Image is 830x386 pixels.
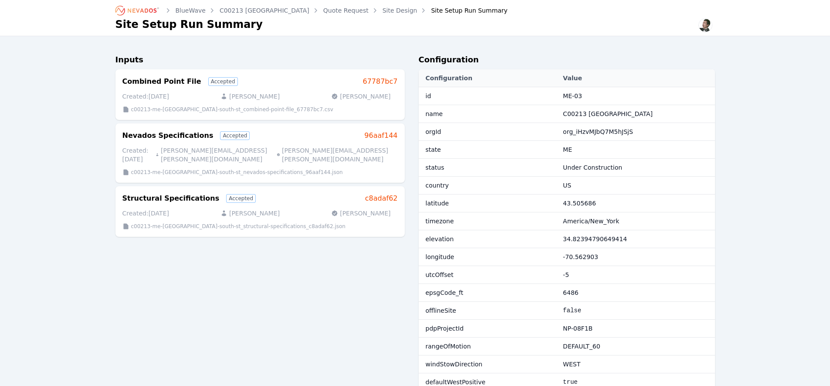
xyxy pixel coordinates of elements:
a: C00213 [GEOGRAPHIC_DATA] [220,6,309,15]
p: [PERSON_NAME] [331,209,390,218]
h3: Structural Specifications [122,193,220,204]
td: America/New_York [559,212,715,230]
h1: Site Setup Run Summary [115,17,263,31]
p: Created: [DATE] [122,209,169,218]
div: Accepted [226,194,256,203]
p: [PERSON_NAME] [220,209,280,218]
span: rangeOfMotion [426,343,471,350]
h2: Configuration [419,54,715,69]
span: pdpProjectId [426,325,464,332]
td: 6486 [559,284,715,302]
span: status [426,164,444,171]
td: WEST [559,355,715,373]
a: BlueWave [176,6,206,15]
span: defaultWestPositive [426,379,486,386]
a: c8adaf62 [365,193,398,204]
nav: Breadcrumb [115,3,508,17]
p: [PERSON_NAME][EMAIL_ADDRESS][PERSON_NAME][DOMAIN_NAME] [156,146,270,164]
p: [PERSON_NAME] [220,92,280,101]
p: Created: [DATE] [122,146,149,164]
td: ME-03 [559,87,715,105]
img: Alex Kushner [698,18,712,32]
h2: Inputs [115,54,405,69]
span: country [426,182,449,189]
h3: Nevados Specifications [122,130,213,141]
th: Value [559,69,715,87]
td: Under Construction [559,159,715,177]
span: utcOffset [426,271,454,278]
td: DEFAULT_60 [559,338,715,355]
div: Site Setup Run Summary [419,6,507,15]
td: C00213 [GEOGRAPHIC_DATA] [559,105,715,123]
span: latitude [426,200,449,207]
p: Created: [DATE] [122,92,169,101]
td: 43.505686 [559,195,715,212]
span: timezone [426,218,454,225]
span: id [426,92,431,99]
span: name [426,110,443,117]
p: [PERSON_NAME][EMAIL_ADDRESS][PERSON_NAME][DOMAIN_NAME] [277,146,391,164]
div: Accepted [220,131,250,140]
td: NP-08F1B [559,320,715,338]
span: longitude [426,253,454,260]
td: -70.562903 [559,248,715,266]
a: Quote Request [323,6,369,15]
td: org_iHzvMJbQ7M5hJSjS [559,123,715,141]
a: Site Design [383,6,417,15]
pre: false [563,306,710,315]
div: Accepted [208,77,238,86]
span: epsgCode_ft [426,289,464,296]
a: 67787bc7 [362,76,397,87]
td: 34.82394790649414 [559,230,715,248]
span: elevation [426,236,454,243]
span: state [426,146,441,153]
span: orgId [426,128,441,135]
p: [PERSON_NAME] [331,92,390,101]
p: c00213-me-[GEOGRAPHIC_DATA]-south-st_structural-specifications_c8adaf62.json [131,223,346,230]
td: US [559,177,715,195]
p: c00213-me-[GEOGRAPHIC_DATA]-south-st_nevados-specifications_96aaf144.json [131,169,343,176]
span: offlineSite [426,307,456,314]
a: 96aaf144 [364,130,397,141]
th: Configuration [419,69,559,87]
span: windStowDirection [426,361,483,368]
h3: Combined Point File [122,76,201,87]
td: -5 [559,266,715,284]
td: ME [559,141,715,159]
p: c00213-me-[GEOGRAPHIC_DATA]-south-st_combined-point-file_67787bc7.csv [131,106,333,113]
